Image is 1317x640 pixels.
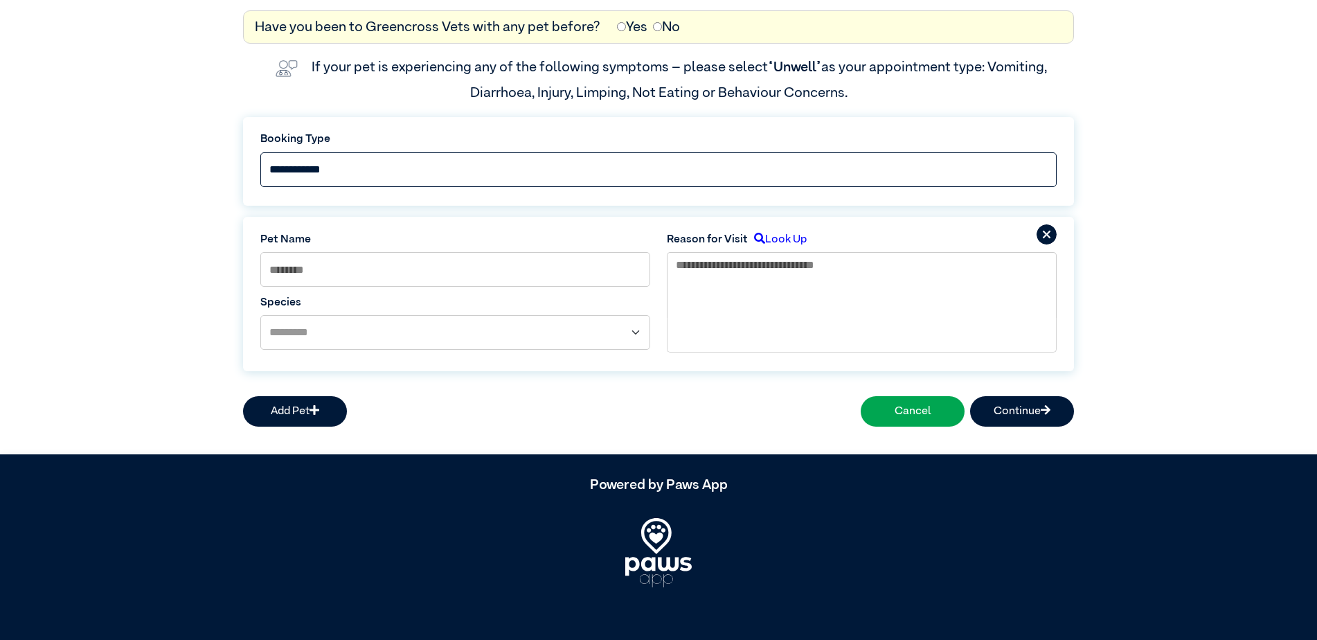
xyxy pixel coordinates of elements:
label: Booking Type [260,131,1057,148]
label: Pet Name [260,231,650,248]
label: Reason for Visit [667,231,748,248]
button: Continue [970,396,1074,427]
label: No [653,17,680,37]
label: Species [260,294,650,311]
img: vet [270,55,303,82]
input: Yes [617,22,626,31]
label: Have you been to Greencross Vets with any pet before? [255,17,600,37]
span: “Unwell” [768,60,821,74]
h5: Powered by Paws App [243,477,1074,493]
button: Cancel [861,396,965,427]
label: Yes [617,17,647,37]
input: No [653,22,662,31]
label: Look Up [748,231,807,248]
img: PawsApp [625,518,692,587]
label: If your pet is experiencing any of the following symptoms – please select as your appointment typ... [312,60,1050,99]
button: Add Pet [243,396,347,427]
